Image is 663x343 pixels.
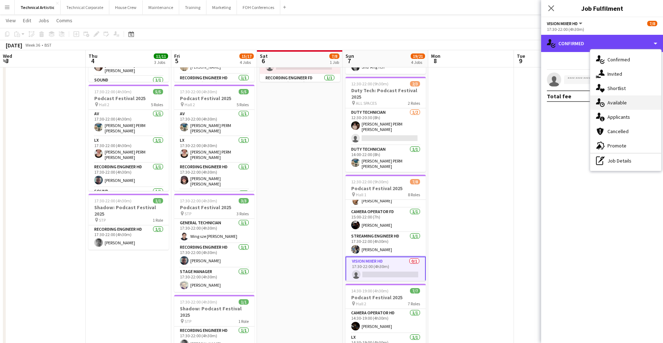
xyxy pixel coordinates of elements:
[89,136,169,163] app-card-role: LX1/117:30-22:00 (4h30m)[PERSON_NAME] PERM [PERSON_NAME]
[547,93,571,100] div: Total fee
[153,89,163,94] span: 5/5
[154,53,168,59] span: 11/11
[590,95,661,110] div: Available
[153,198,163,203] span: 1/1
[344,57,354,65] span: 7
[345,232,426,257] app-card-role: Streaming Engineer HD1/117:30-22:00 (4h30m)[PERSON_NAME]
[351,81,388,86] span: 12:30-22:00 (9h30m)
[174,53,180,59] span: Fri
[345,108,426,145] app-card-role: Duty Technician1/212:30-20:30 (8h)[PERSON_NAME] PERM [PERSON_NAME]
[180,198,217,203] span: 17:30-22:00 (4h30m)
[89,187,169,212] app-card-role: Sound1/1
[206,0,237,14] button: Marketing
[516,57,525,65] span: 9
[237,0,280,14] button: FOH Conferences
[259,57,268,65] span: 6
[89,95,169,102] h3: Podcast Festival 2025
[647,21,657,26] span: 7/8
[239,299,249,305] span: 1/1
[590,138,661,153] div: Promote
[238,319,249,324] span: 1 Role
[431,53,440,59] span: Mon
[179,0,206,14] button: Training
[260,74,340,98] app-card-role: Recording Engineer FD1/111:30-22:00 (10h30m)
[87,57,97,65] span: 4
[89,194,169,250] app-job-card: 17:30-22:00 (4h30m)1/1Shadow: Podcast Festival 2025 STP1 RoleRecording Engineer HD1/117:30-22:00 ...
[174,85,254,191] app-job-card: 17:30-22:00 (4h30m)5/5Podcast Festival 2025 Hall 25 RolesAV1/117:30-22:00 (4h30m)[PERSON_NAME] PE...
[174,163,254,189] app-card-role: Recording Engineer HD1/117:30-22:00 (4h30m)[PERSON_NAME] [PERSON_NAME]
[35,16,52,25] a: Jobs
[151,102,163,107] span: 5 Roles
[89,53,97,59] span: Thu
[38,17,49,24] span: Jobs
[356,100,377,106] span: ALL SPACES
[410,288,420,293] span: 7/7
[240,60,253,65] div: 4 Jobs
[6,42,22,49] div: [DATE]
[174,95,254,102] h3: Podcast Festival 2025
[356,192,366,197] span: Hall 1
[174,204,254,211] h3: Podcast Festival 2025
[237,102,249,107] span: 5 Roles
[517,53,525,59] span: Tue
[89,110,169,136] app-card-role: AV1/117:30-22:00 (4h30m)[PERSON_NAME] PERM [PERSON_NAME]
[99,102,109,107] span: Hall 2
[345,87,426,100] h3: Duty Tech: Podcast Festival 2025
[590,81,661,95] div: Shortlist
[547,21,583,26] button: Vision Mixer HD
[345,145,426,172] app-card-role: Duty Technician1/114:00-22:00 (8h)[PERSON_NAME] PERM [PERSON_NAME]
[44,42,52,48] div: BST
[185,102,195,107] span: Hall 2
[345,208,426,232] app-card-role: Camera Operator FD1/115:00-22:00 (7h)[PERSON_NAME]
[3,16,19,25] a: View
[174,74,254,100] app-card-role: Recording Engineer HD1/117:30-22:00 (4h30m)
[2,57,12,65] span: 3
[351,288,388,293] span: 14:30-19:00 (4h30m)
[541,4,663,13] h3: Job Fulfilment
[174,194,254,292] app-job-card: 17:30-22:00 (4h30m)3/3Podcast Festival 2025 STP3 RolesGeneral Technician1/117:30-22:00 (4h30m)Win...
[408,301,420,306] span: 7 Roles
[94,89,132,94] span: 17:30-22:00 (4h30m)
[185,319,191,324] span: STP
[547,27,657,32] div: 17:30-22:00 (4h30m)
[345,53,354,59] span: Sun
[3,53,12,59] span: Wed
[174,136,254,163] app-card-role: LX1/117:30-22:00 (4h30m)[PERSON_NAME] PERM [PERSON_NAME]
[109,0,143,14] button: House Crew
[590,124,661,138] div: Cancelled
[89,225,169,250] app-card-role: Recording Engineer HD1/117:30-22:00 (4h30m)[PERSON_NAME]
[143,0,179,14] button: Maintenance
[345,309,426,333] app-card-role: Camera Operator HD1/114:30-19:00 (4h30m)[PERSON_NAME]
[345,257,426,282] app-card-role: Vision Mixer HD0/117:30-22:00 (4h30m)
[239,53,254,59] span: 15/17
[23,17,31,24] span: Edit
[547,21,578,26] span: Vision Mixer HD
[174,305,254,318] h3: Shadow: Podcast Festival 2025
[89,85,169,191] div: 17:30-22:00 (4h30m)5/5Podcast Festival 2025 Hall 25 RolesAV1/117:30-22:00 (4h30m)[PERSON_NAME] PE...
[6,17,16,24] span: View
[89,204,169,217] h3: Shadow: Podcast Festival 2025
[56,17,72,24] span: Comms
[180,89,217,94] span: 17:30-22:00 (4h30m)
[15,0,61,14] button: Technical Artistic
[356,301,366,306] span: Hall 2
[20,16,34,25] a: Edit
[239,198,249,203] span: 3/3
[590,154,661,168] div: Job Details
[411,60,425,65] div: 4 Jobs
[345,77,426,172] app-job-card: 12:30-22:00 (9h30m)2/3Duty Tech: Podcast Festival 2025 ALL SPACES2 RolesDuty Technician1/212:30-2...
[24,42,42,48] span: Week 36
[329,53,339,59] span: 7/8
[345,175,426,281] app-job-card: 12:30-22:00 (9h30m)7/8Podcast Festival 2025 Hall 18 Roles[PERSON_NAME]Stage Manager1/112:30-22:00...
[61,0,109,14] button: Technical Corporate
[174,268,254,292] app-card-role: Stage Manager1/117:30-22:00 (4h30m)[PERSON_NAME]
[590,67,661,81] div: Invited
[173,57,180,65] span: 5
[154,60,168,65] div: 3 Jobs
[351,179,388,184] span: 12:30-22:00 (9h30m)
